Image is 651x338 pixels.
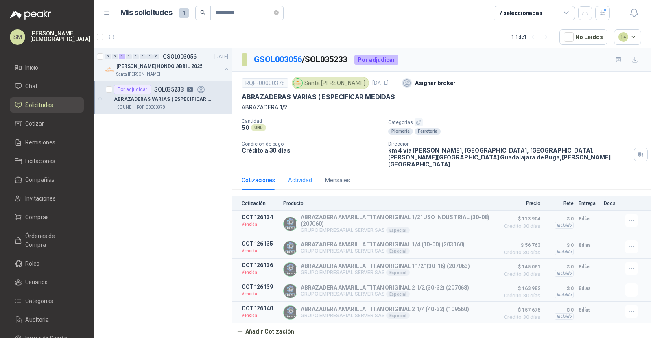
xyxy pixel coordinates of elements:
[116,63,202,70] p: [PERSON_NAME] HONDO ABRIL 2025
[555,249,574,255] div: Incluido
[545,283,574,293] p: $ 0
[25,231,76,249] span: Órdenes de Compra
[284,217,297,231] img: Company Logo
[187,87,193,92] p: 5
[154,87,184,92] p: SOL035233
[511,31,553,44] div: 1 - 1 de 1
[614,29,642,45] button: 14
[579,214,599,224] p: 8 días
[242,214,278,220] p: COT126134
[325,176,350,185] div: Mensajes
[242,247,278,255] p: Vencida
[284,263,297,276] img: Company Logo
[10,79,84,94] a: Chat
[604,201,620,206] p: Docs
[293,79,302,87] img: Company Logo
[500,224,540,229] span: Crédito 30 días
[386,269,410,276] div: Especial
[10,312,84,327] a: Auditoria
[242,201,278,206] p: Cotización
[146,54,153,59] div: 0
[251,124,266,131] div: UND
[500,240,540,250] span: $ 56.763
[10,153,84,169] a: Licitaciones
[288,176,312,185] div: Actividad
[284,284,297,298] img: Company Logo
[499,9,542,17] div: 7 seleccionadas
[137,104,165,111] p: RQP-00000378
[386,248,410,254] div: Especial
[242,147,382,154] p: Crédito a 30 días
[126,54,132,59] div: 0
[242,118,382,124] p: Cantidad
[301,312,469,319] p: GRUPO EMPRESARIAL SERVER SAS
[284,241,297,255] img: Company Logo
[120,7,173,19] h1: Mis solicitudes
[105,52,230,78] a: 0 0 1 0 0 0 0 0 GSOL003056[DATE] Company Logo[PERSON_NAME] HONDO ABRIL 2025Santa [PERSON_NAME]
[10,275,84,290] a: Usuarios
[116,71,160,78] p: Santa [PERSON_NAME]
[388,118,648,126] p: Categorías
[545,240,574,250] p: $ 0
[10,116,84,131] a: Cotizar
[25,259,39,268] span: Roles
[242,124,249,131] p: 50
[242,283,278,290] p: COT126139
[386,312,410,319] div: Especial
[242,93,395,101] p: ABRAZADERAS VARIAS ( ESPECIFICAR MEDIDAS
[10,191,84,206] a: Invitaciones
[500,283,540,293] span: $ 163.982
[242,262,278,268] p: COT126136
[301,306,469,312] p: ABRAZADERA AMARILLA TITAN ORIGINAL 2 1/4 (40-32) (109560)
[415,128,441,135] div: Ferretería
[254,53,348,66] p: / SOL035233
[114,85,151,94] div: Por adjudicar
[274,9,279,17] span: close-circle
[301,241,465,248] p: ABRAZADERA AMARILLA TITAN ORIGINAL 1/4 (10-00) (203160)
[10,10,51,20] img: Logo peakr
[555,292,574,298] div: Incluido
[25,297,53,305] span: Categorías
[10,172,84,188] a: Compañías
[153,54,159,59] div: 0
[545,262,574,272] p: $ 0
[301,214,495,227] p: ABRAZADERA AMARILLA TITAN ORIGINAL 1/2" USO INDUSTRIAL (30-08) (207060)
[179,8,189,18] span: 1
[242,176,275,185] div: Cotizaciones
[500,293,540,298] span: Crédito 30 días
[415,79,456,87] p: Asignar broker
[25,194,56,203] span: Invitaciones
[10,135,84,150] a: Remisiones
[10,60,84,75] a: Inicio
[545,305,574,315] p: $ 0
[372,79,389,87] p: [DATE]
[25,138,55,147] span: Remisiones
[386,227,410,233] div: Especial
[242,78,288,88] div: RQP-00000378
[242,141,382,147] p: Condición de pago
[30,31,90,42] p: [PERSON_NAME] [DEMOGRAPHIC_DATA]
[242,268,278,277] p: Vencida
[555,313,574,320] div: Incluido
[242,220,278,229] p: Vencida
[579,240,599,250] p: 8 días
[25,119,44,128] span: Cotizar
[242,103,641,112] p: ABRAZADERA 1/2
[555,222,574,229] div: Incluido
[94,81,232,114] a: Por adjudicarSOL0352335ABRAZADERAS VARIAS ( ESPECIFICAR MEDIDAS50 UNDRQP-00000378
[10,97,84,113] a: Solicitudes
[284,306,297,319] img: Company Logo
[10,293,84,309] a: Categorías
[500,201,540,206] p: Precio
[133,54,139,59] div: 0
[500,250,540,255] span: Crédito 30 días
[25,100,53,109] span: Solicitudes
[301,291,469,297] p: GRUPO EMPRESARIAL SERVER SAS
[105,65,115,74] img: Company Logo
[388,128,413,135] div: Plomería
[10,209,84,225] a: Compras
[242,240,278,247] p: COT126135
[10,29,25,45] div: SM
[25,315,49,324] span: Auditoria
[105,54,111,59] div: 0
